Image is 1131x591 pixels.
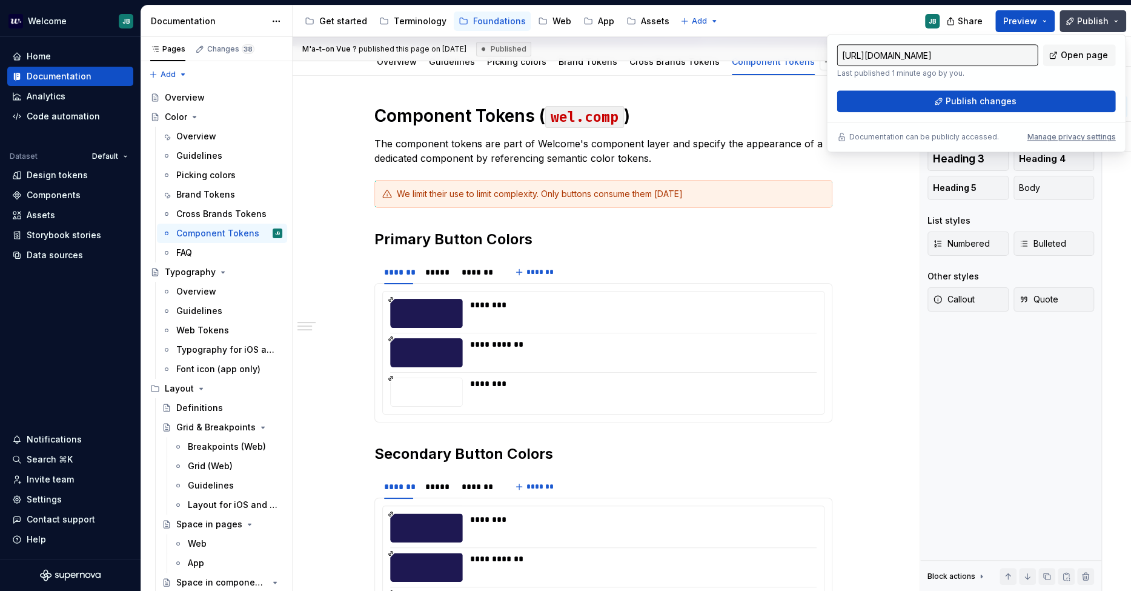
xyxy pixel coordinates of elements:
a: Settings [7,490,133,509]
div: Definitions [176,402,223,414]
span: Numbered [933,238,990,250]
a: Layout for iOS and Android [168,495,287,515]
span: Add [692,16,707,26]
div: App [598,15,614,27]
div: Published [476,42,531,56]
button: Callout [927,287,1009,312]
div: Picking colors [482,48,551,74]
div: Brand Tokens [554,48,622,74]
div: Notifications [27,433,82,446]
div: Storybook stories [27,229,101,241]
div: Analytics [27,90,65,102]
div: Web [188,538,207,550]
p: The component tokens are part of Welcome's component layer and specify the appearance of a dedica... [374,136,832,165]
button: Preview [995,10,1055,32]
a: Component TokensJB [157,224,287,243]
div: Color [165,111,187,123]
button: Search ⌘K [7,450,133,469]
button: Share [940,10,990,32]
h2: Primary Button Colors [374,230,832,249]
div: Component Tokens [727,48,820,74]
a: Typography for iOS and Android [157,340,287,359]
div: Block actions [927,568,986,585]
div: Brand Tokens [176,189,235,201]
svg: Supernova Logo [40,569,101,581]
a: Grid & Breakpoints [157,418,287,437]
div: List styles [927,215,970,227]
div: Font icon (app only) [176,363,260,375]
div: Page tree [300,9,674,33]
a: Guidelines [429,56,475,67]
div: Contact support [27,513,95,526]
a: App [168,553,287,573]
a: Color [145,107,287,127]
p: Last published 1 minute ago by you. [837,68,1038,78]
a: Overview [157,127,287,146]
a: Grid (Web) [168,456,287,476]
div: JB [929,16,937,26]
div: Grid (Web) [188,460,233,472]
button: Default [87,148,133,165]
div: Dataset [10,152,38,161]
a: Get started [300,12,372,31]
div: Space in pages [176,518,242,530]
a: Web Tokens [157,321,287,340]
span: published this page on [DATE] [302,44,466,54]
a: Component Tokens [732,56,815,67]
a: Data sources [7,245,133,265]
div: Data sources [27,249,83,261]
div: Manage privacy settings [1027,132,1115,142]
button: Quote [1013,287,1095,312]
div: Help [27,533,46,546]
button: Heading 3 [927,147,1009,171]
div: Invite team [27,473,74,486]
a: Breakpoints (Web) [168,437,287,456]
a: Definitions [157,398,287,418]
div: Component Tokens [176,227,259,239]
div: Layout [165,382,194,395]
button: Notifications [7,430,133,449]
span: Share [958,15,983,27]
div: Components [27,189,81,201]
div: Breakpoints (Web) [188,441,266,453]
div: App [188,557,204,569]
p: Documentation can be publicly accessed. [849,132,998,142]
a: Code automation [7,107,133,126]
a: App [579,12,619,31]
div: Web Tokens [176,324,229,336]
section-item: Default [382,291,824,415]
div: Layout for iOS and Android [188,499,280,511]
a: Overview [157,282,287,301]
div: Terminology [394,15,446,27]
a: FAQ [157,243,287,262]
span: Body [1019,182,1040,194]
a: Web [168,534,287,553]
div: Layout [145,379,287,398]
span: Publish changes [946,95,1017,107]
button: Heading 4 [1013,147,1095,171]
a: Terminology [374,12,451,31]
a: Picking colors [487,56,546,67]
a: Foundations [454,12,531,31]
div: Search ⌘K [27,453,73,466]
span: M'a-t-on Vue ? [302,44,357,53]
div: Get started [319,15,367,27]
div: We limit their use to limit complexity. Only buttons consume them [DATE] [397,188,824,200]
div: Typography [165,266,216,278]
div: Overview [372,48,422,74]
div: Guidelines [188,479,234,492]
span: Heading 4 [1019,153,1066,165]
a: Components [7,185,133,205]
a: Overview [377,56,417,67]
div: Overview [176,285,216,298]
div: Overview [165,92,205,104]
div: Grid & Breakpoints [176,421,256,433]
a: Brand Tokens [157,185,287,204]
button: Add [145,66,191,83]
span: Quote [1019,293,1058,306]
div: Foundations [473,15,526,27]
a: Space in pages [157,515,287,534]
span: Add [161,70,176,79]
a: Web [533,12,576,31]
div: Web [552,15,571,27]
